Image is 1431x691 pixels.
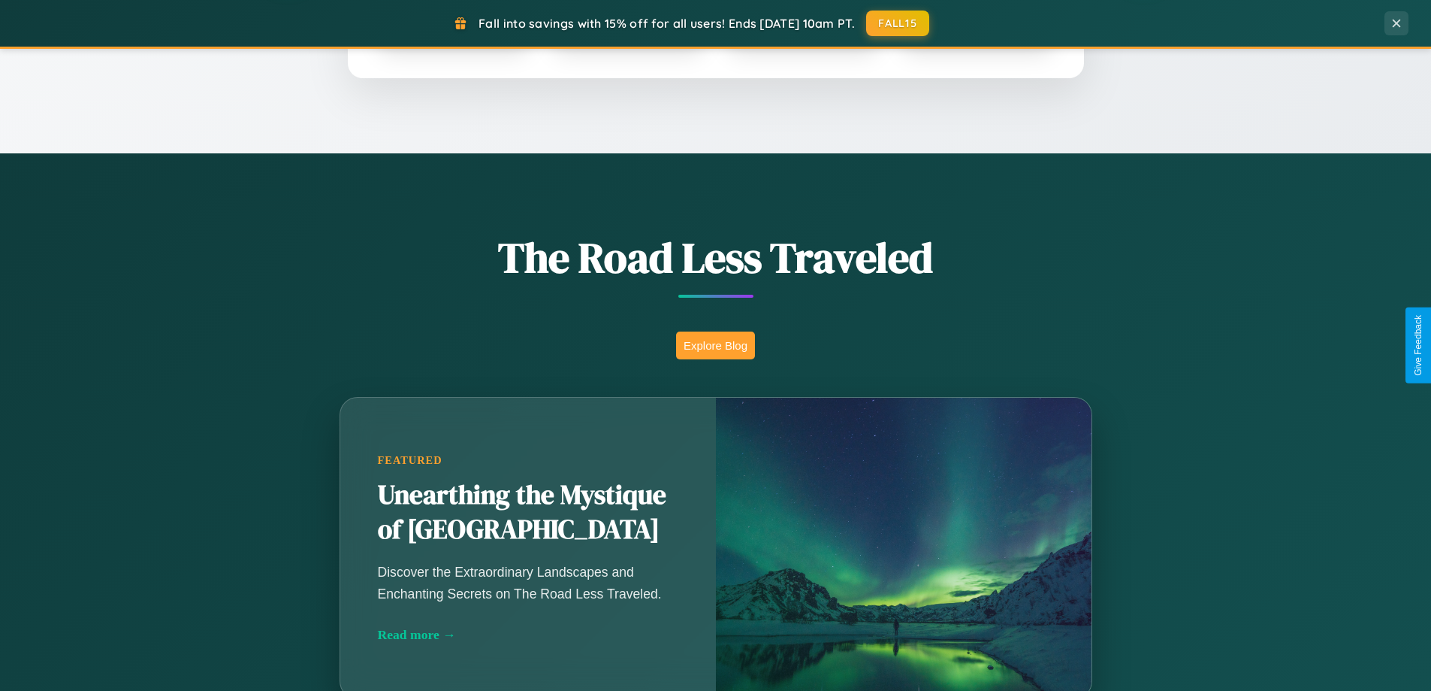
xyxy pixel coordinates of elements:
div: Featured [378,454,678,467]
button: FALL15 [866,11,929,36]
div: Give Feedback [1413,315,1423,376]
p: Discover the Extraordinary Landscapes and Enchanting Secrets on The Road Less Traveled. [378,562,678,604]
span: Fall into savings with 15% off for all users! Ends [DATE] 10am PT. [479,16,855,31]
button: Explore Blog [676,332,755,359]
div: Read more → [378,627,678,643]
h2: Unearthing the Mystique of [GEOGRAPHIC_DATA] [378,478,678,547]
h1: The Road Less Traveled [265,229,1167,286]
